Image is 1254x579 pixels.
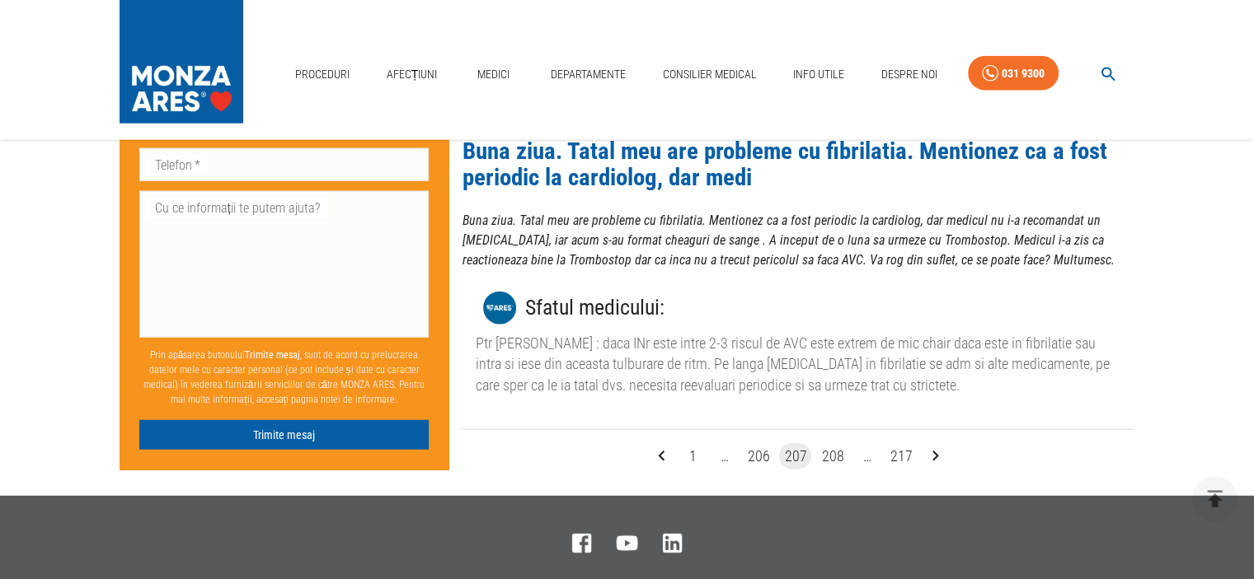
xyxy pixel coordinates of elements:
[648,443,674,469] button: Go to previous page
[885,443,917,469] button: Go to page 217
[139,419,430,450] button: Trimite mesaj
[922,443,948,469] button: Go to next page
[875,58,944,91] a: Despre Noi
[462,270,1134,409] button: MONZA ARESSfatul medicului:Ptr [PERSON_NAME] : daca INr este intre 2-3 riscul de AVC este extrem ...
[816,443,848,469] button: Go to page 208
[245,348,300,360] b: Trimite mesaj
[544,58,632,91] a: Departamente
[139,340,430,413] p: Prin apăsarea butonului , sunt de acord cu prelucrarea datelor mele cu caracter personal (ce pot ...
[462,137,1106,191] a: Buna ziua. Tatal meu are probleme cu fibrilatia. Mentionez ca a fost periodic la cardiolog, dar medi
[289,58,356,91] a: Proceduri
[475,333,1121,396] div: Ptr [PERSON_NAME] : daca INr este intre 2-3 riscul de AVC este extrem de mic chair daca este in f...
[779,443,811,469] button: page 207
[787,58,851,91] a: Info Utile
[679,443,706,469] button: Go to page 1
[646,443,951,469] nav: pagination navigation
[1192,476,1238,521] button: delete
[853,446,880,467] div: …
[467,58,520,91] a: Medici
[524,291,664,325] h3: Sfatul medicului :
[1002,63,1045,84] div: 031 9300
[462,211,1134,270] p: Buna ziua. Tatal meu are probleme cu fibrilatia. Mentionez ca a fost periodic la cardiolog, dar m...
[655,58,763,91] a: Consilier Medical
[711,446,737,467] div: …
[968,56,1059,91] a: 031 9300
[380,58,444,91] a: Afecțiuni
[742,443,774,469] button: Go to page 206
[483,292,516,325] img: MONZA ARES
